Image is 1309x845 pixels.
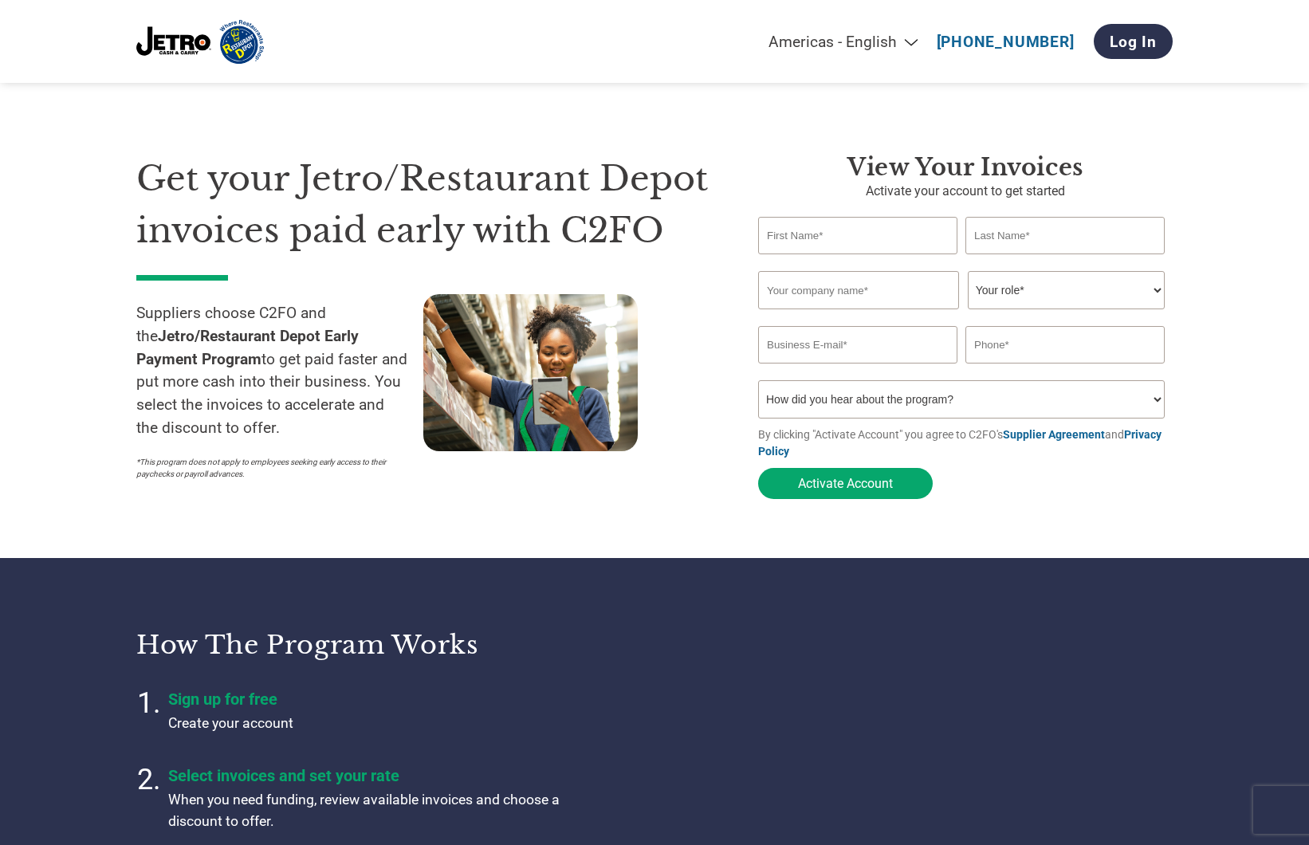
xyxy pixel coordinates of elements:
h1: Get your Jetro/Restaurant Depot invoices paid early with C2FO [136,153,710,256]
div: Inavlid Phone Number [965,365,1165,374]
a: Supplier Agreement [1003,428,1105,441]
p: When you need funding, review available invoices and choose a discount to offer. [168,789,567,831]
img: Jetro/Restaurant Depot [136,20,264,64]
img: supply chain worker [423,294,638,451]
h3: View Your Invoices [758,153,1173,182]
div: Inavlid Email Address [758,365,957,374]
a: [PHONE_NUMBER] [937,33,1075,51]
div: Invalid first name or first name is too long [758,256,957,265]
input: Invalid Email format [758,326,957,364]
input: Phone* [965,326,1165,364]
strong: Jetro/Restaurant Depot Early Payment Program [136,327,359,368]
select: Title/Role [968,271,1165,309]
div: Invalid last name or last name is too long [965,256,1165,265]
button: Activate Account [758,468,933,499]
h4: Sign up for free [168,690,567,709]
a: Log In [1094,24,1173,59]
h4: Select invoices and set your rate [168,766,567,785]
h3: How the program works [136,629,635,661]
p: By clicking "Activate Account" you agree to C2FO's and [758,426,1173,460]
p: Suppliers choose C2FO and the to get paid faster and put more cash into their business. You selec... [136,302,423,440]
p: Activate your account to get started [758,182,1173,201]
p: Create your account [168,713,567,733]
p: *This program does not apply to employees seeking early access to their paychecks or payroll adva... [136,456,407,480]
input: Your company name* [758,271,959,309]
input: First Name* [758,217,957,254]
div: Invalid company name or company name is too long [758,311,1165,320]
input: Last Name* [965,217,1165,254]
